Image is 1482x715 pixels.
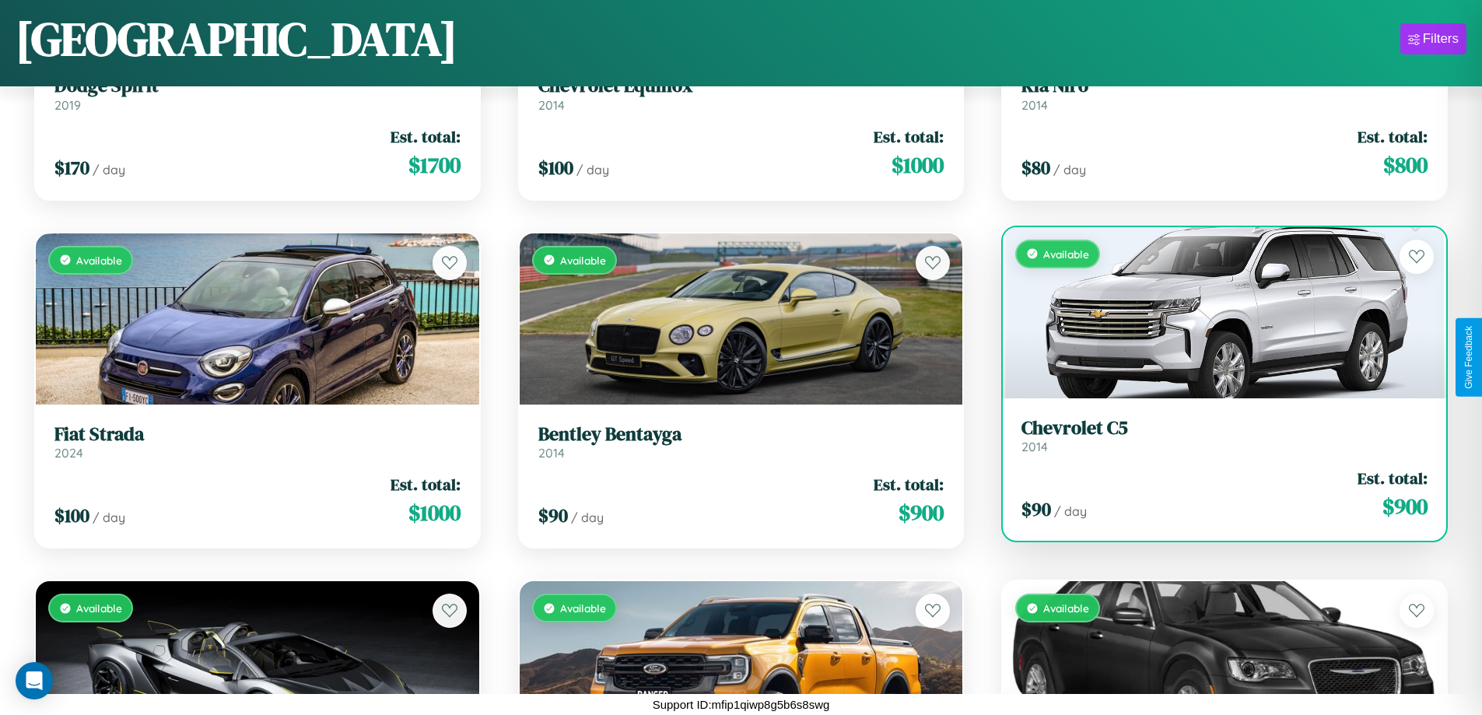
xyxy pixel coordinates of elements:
[16,662,53,699] div: Open Intercom Messenger
[1423,31,1459,47] div: Filters
[1358,125,1428,148] span: Est. total:
[538,155,573,181] span: $ 100
[560,254,606,267] span: Available
[1021,439,1048,454] span: 2014
[1021,496,1051,522] span: $ 90
[1021,417,1428,455] a: Chevrolet C52014
[1382,491,1428,522] span: $ 900
[1021,417,1428,440] h3: Chevrolet C5
[54,445,83,461] span: 2024
[560,601,606,615] span: Available
[1358,467,1428,489] span: Est. total:
[1021,75,1428,97] h3: Kia Niro
[54,503,89,528] span: $ 100
[538,75,944,113] a: Chevrolet Equinox2014
[874,125,944,148] span: Est. total:
[538,445,565,461] span: 2014
[391,125,461,148] span: Est. total:
[1043,601,1089,615] span: Available
[1021,155,1050,181] span: $ 80
[54,75,461,97] h3: Dodge Spirit
[576,162,609,177] span: / day
[1053,162,1086,177] span: / day
[93,162,125,177] span: / day
[16,7,457,71] h1: [GEOGRAPHIC_DATA]
[653,694,830,715] p: Support ID: mfip1qiwp8g5b6s8swg
[54,155,89,181] span: $ 170
[76,254,122,267] span: Available
[571,510,604,525] span: / day
[54,423,461,461] a: Fiat Strada2024
[892,149,944,181] span: $ 1000
[538,75,944,97] h3: Chevrolet Equinox
[391,473,461,496] span: Est. total:
[1021,97,1048,113] span: 2014
[1043,247,1089,261] span: Available
[538,97,565,113] span: 2014
[1383,149,1428,181] span: $ 800
[1463,326,1474,389] div: Give Feedback
[1021,75,1428,113] a: Kia Niro2014
[538,423,944,461] a: Bentley Bentayga2014
[408,497,461,528] span: $ 1000
[76,601,122,615] span: Available
[54,97,81,113] span: 2019
[538,503,568,528] span: $ 90
[408,149,461,181] span: $ 1700
[899,497,944,528] span: $ 900
[1400,23,1466,54] button: Filters
[1054,503,1087,519] span: / day
[93,510,125,525] span: / day
[54,423,461,446] h3: Fiat Strada
[54,75,461,113] a: Dodge Spirit2019
[874,473,944,496] span: Est. total:
[538,423,944,446] h3: Bentley Bentayga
